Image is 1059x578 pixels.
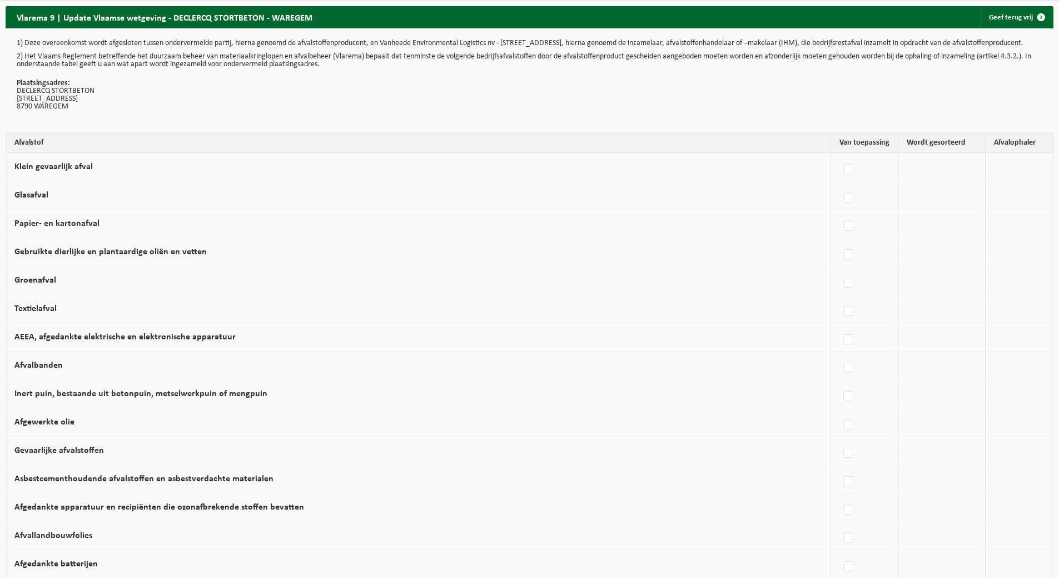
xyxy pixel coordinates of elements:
p: 2) Het Vlaams Reglement betreffende het duurzaam beheer van materiaalkringlopen en afvalbeheer (V... [17,53,1042,68]
label: Afgedankte apparatuur en recipiënten die ozonafbrekende stoffen bevatten [14,503,304,512]
label: Gevaarlijke afvalstoffen [14,446,104,455]
label: Afgedankte batterijen [14,560,98,569]
label: Gebruikte dierlijke en plantaardige oliën en vetten [14,248,207,256]
label: Glasafval [14,191,48,200]
h2: Vlarema 9 | Update Vlaamse wetgeving - DECLERCQ STORTBETON - WAREGEM [6,6,324,28]
label: Textielafval [14,304,57,313]
p: 1) Deze overeenkomst wordt afgesloten tussen ondervermelde partij, hierna genoemd de afvalstoffen... [17,39,1042,47]
th: Van toepassing [831,134,898,153]
label: Asbestcementhoudende afvalstoffen en asbestverdachte materialen [14,475,274,483]
strong: Plaatsingsadres: [17,79,70,87]
label: Afvalbanden [14,361,63,370]
label: Afvallandbouwfolies [14,531,92,540]
label: Papier- en kartonafval [14,219,100,228]
th: Afvalophaler [986,134,1053,153]
a: Geef terug vrij [980,6,1052,28]
label: Groenafval [14,276,56,285]
label: Klein gevaarlijk afval [14,162,93,171]
th: Wordt gesorteerd [898,134,986,153]
th: Afvalstof [6,134,831,153]
label: Afgewerkte olie [14,418,74,427]
p: DECLERCQ STORTBETON [STREET_ADDRESS] 8790 WAREGEM [17,80,1042,111]
label: AEEA, afgedankte elektrische en elektronische apparatuur [14,333,236,342]
label: Inert puin, bestaande uit betonpuin, metselwerkpuin of mengpuin [14,389,267,398]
